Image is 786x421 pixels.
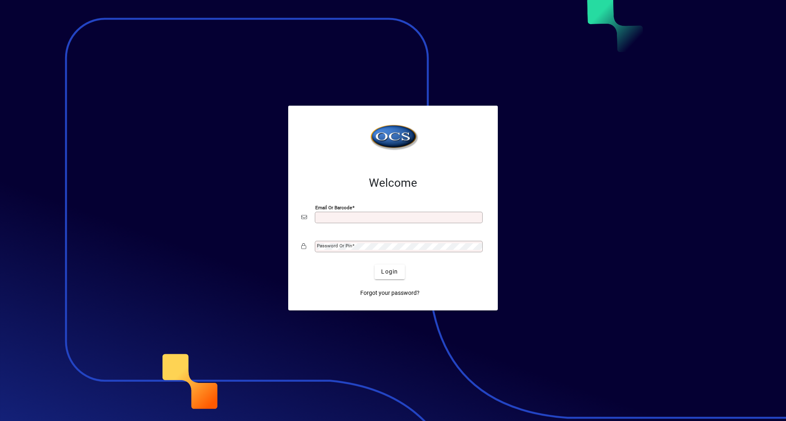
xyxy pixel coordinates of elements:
[381,267,398,276] span: Login
[301,176,485,190] h2: Welcome
[375,265,404,279] button: Login
[357,286,423,301] a: Forgot your password?
[360,289,420,297] span: Forgot your password?
[315,204,352,210] mat-label: Email or Barcode
[317,243,352,249] mat-label: Password or Pin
